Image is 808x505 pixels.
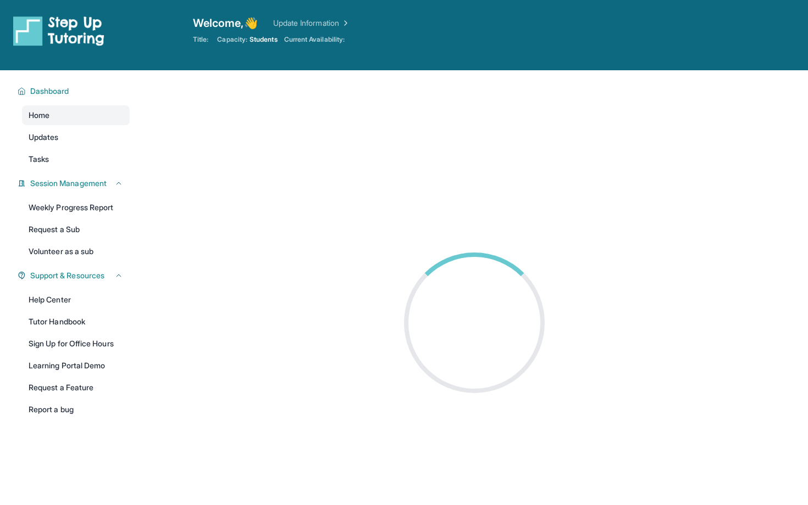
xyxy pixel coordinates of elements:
[22,290,130,310] a: Help Center
[22,198,130,217] a: Weekly Progress Report
[29,132,59,143] span: Updates
[193,15,258,31] span: Welcome, 👋
[30,178,107,189] span: Session Management
[22,334,130,353] a: Sign Up for Office Hours
[273,18,350,29] a: Update Information
[29,154,49,165] span: Tasks
[22,312,130,332] a: Tutor Handbook
[26,178,123,189] button: Session Management
[22,149,130,169] a: Tasks
[13,15,104,46] img: logo
[22,400,130,419] a: Report a bug
[22,105,130,125] a: Home
[29,110,49,121] span: Home
[30,86,69,97] span: Dashboard
[22,378,130,397] a: Request a Feature
[22,127,130,147] a: Updates
[26,86,123,97] button: Dashboard
[26,270,123,281] button: Support & Resources
[22,356,130,375] a: Learning Portal Demo
[193,35,208,44] span: Title:
[339,18,350,29] img: Chevron Right
[22,220,130,239] a: Request a Sub
[30,270,104,281] span: Support & Resources
[284,35,345,44] span: Current Availability:
[250,35,278,44] span: Students
[22,242,130,261] a: Volunteer as a sub
[217,35,247,44] span: Capacity:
